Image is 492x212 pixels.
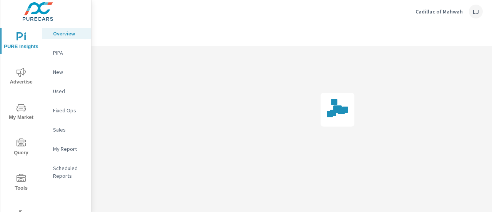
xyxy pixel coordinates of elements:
[416,8,463,15] p: Cadillac of Mahwah
[42,124,91,135] div: Sales
[53,49,85,57] p: PIPA
[469,5,483,18] div: LJ
[3,68,40,87] span: Advertise
[3,103,40,122] span: My Market
[42,162,91,182] div: Scheduled Reports
[42,28,91,39] div: Overview
[53,126,85,134] p: Sales
[53,164,85,180] p: Scheduled Reports
[3,174,40,193] span: Tools
[42,105,91,116] div: Fixed Ops
[42,66,91,78] div: New
[53,30,85,37] p: Overview
[42,143,91,155] div: My Report
[53,87,85,95] p: Used
[53,145,85,153] p: My Report
[53,107,85,114] p: Fixed Ops
[3,32,40,51] span: PURE Insights
[42,85,91,97] div: Used
[3,139,40,157] span: Query
[53,68,85,76] p: New
[42,47,91,58] div: PIPA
